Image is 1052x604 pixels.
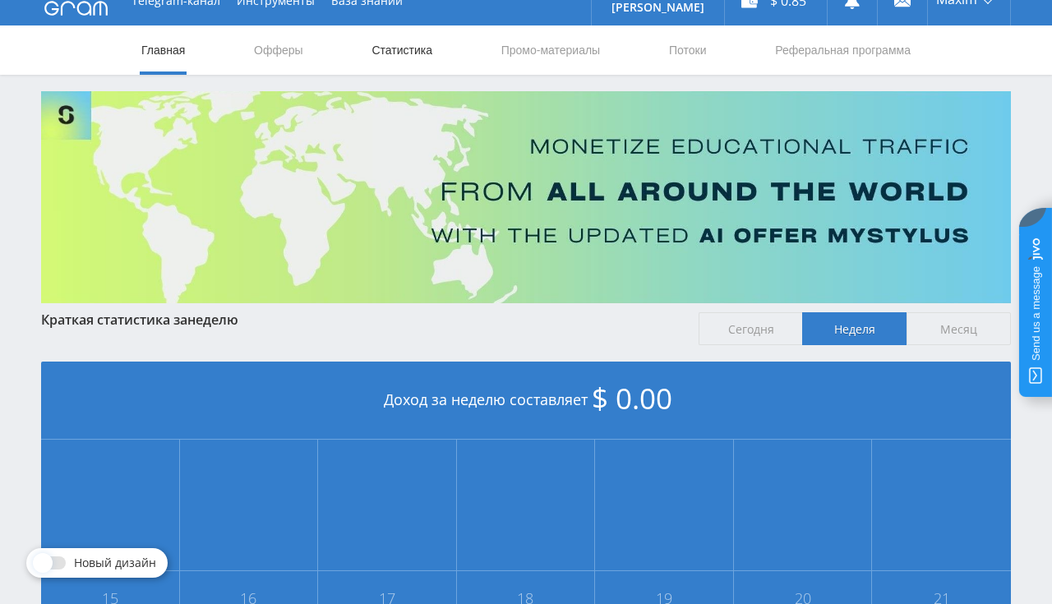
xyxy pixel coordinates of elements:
[592,379,672,417] span: $ 0.00
[41,362,1011,440] div: Доход за неделю составляет
[907,312,1011,345] span: Месяц
[41,312,682,327] div: Краткая статистика за
[140,25,187,75] a: Главная
[187,311,238,329] span: неделю
[699,312,803,345] span: Сегодня
[41,91,1011,303] img: Banner
[370,25,434,75] a: Статистика
[773,25,912,75] a: Реферальная программа
[611,1,704,14] p: [PERSON_NAME]
[74,556,156,569] span: Новый дизайн
[802,312,907,345] span: Неделя
[252,25,305,75] a: Офферы
[667,25,708,75] a: Потоки
[500,25,602,75] a: Промо-материалы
